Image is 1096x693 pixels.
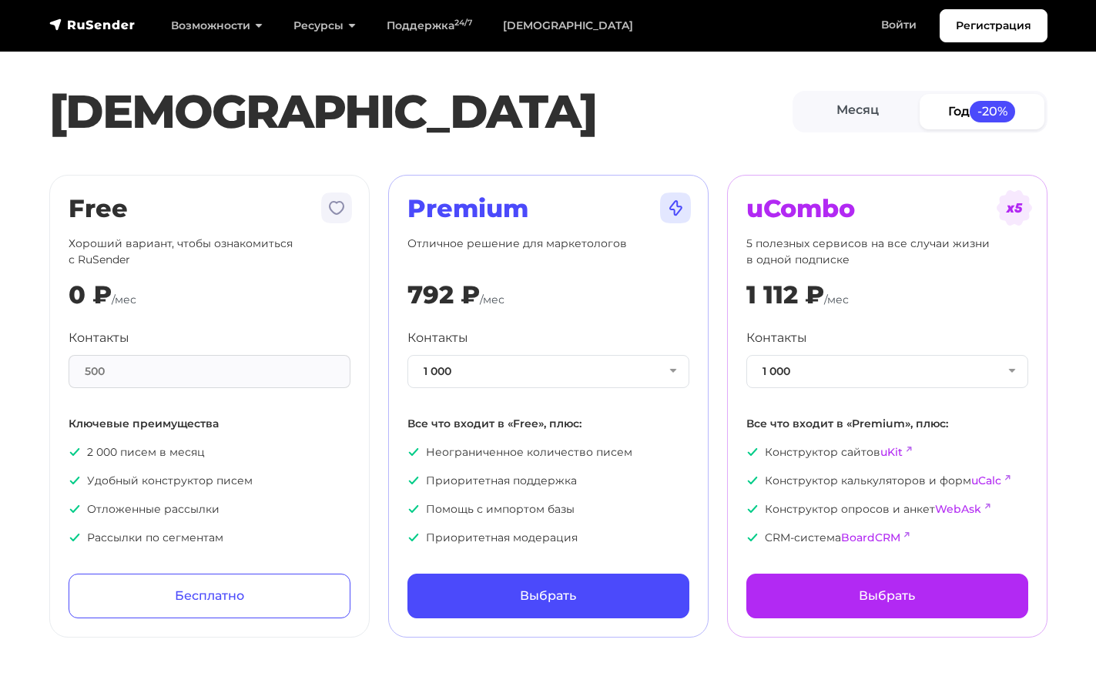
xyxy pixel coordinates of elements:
p: Рассылки по сегментам [69,530,350,546]
p: Отличное решение для маркетологов [407,236,689,268]
button: 1 000 [407,355,689,388]
a: Войти [866,9,932,41]
span: -20% [970,101,1016,122]
a: WebAsk [935,502,981,516]
img: tarif-free.svg [318,189,355,226]
img: icon-ok.svg [746,474,759,487]
a: Выбрать [407,574,689,618]
sup: 24/7 [454,18,472,28]
img: tarif-premium.svg [657,189,694,226]
img: icon-ok.svg [746,446,759,458]
button: 1 000 [746,355,1028,388]
p: Отложенные рассылки [69,501,350,517]
p: CRM-система [746,530,1028,546]
a: Регистрация [940,9,1047,42]
div: 792 ₽ [407,280,480,310]
label: Контакты [746,329,807,347]
p: Ключевые преимущества [69,416,350,432]
a: Ресурсы [278,10,371,42]
a: [DEMOGRAPHIC_DATA] [488,10,649,42]
a: Бесплатно [69,574,350,618]
label: Контакты [407,329,468,347]
span: /мес [112,293,136,306]
img: icon-ok.svg [746,531,759,544]
span: /мес [480,293,504,306]
a: Год [920,94,1044,129]
img: icon-ok.svg [407,531,420,544]
a: Месяц [796,94,920,129]
h1: [DEMOGRAPHIC_DATA] [49,84,793,139]
img: icon-ok.svg [69,446,81,458]
a: BoardCRM [841,531,900,544]
img: icon-ok.svg [69,474,81,487]
p: Неограниченное количество писем [407,444,689,460]
p: Конструктор опросов и анкет [746,501,1028,517]
h2: Premium [407,194,689,223]
p: 5 полезных сервисов на все случаи жизни в одной подписке [746,236,1028,268]
p: Помощь с импортом базы [407,501,689,517]
img: icon-ok.svg [746,503,759,515]
p: Удобный конструктор писем [69,473,350,489]
h2: uCombo [746,194,1028,223]
p: Все что входит в «Free», плюс: [407,416,689,432]
p: Конструктор калькуляторов и форм [746,473,1028,489]
a: uKit [880,445,903,459]
img: icon-ok.svg [407,474,420,487]
div: 1 112 ₽ [746,280,824,310]
a: Возможности [156,10,278,42]
p: Все что входит в «Premium», плюс: [746,416,1028,432]
img: icon-ok.svg [69,531,81,544]
a: Выбрать [746,574,1028,618]
a: Поддержка24/7 [371,10,488,42]
a: uCalc [971,474,1001,487]
p: Приоритетная модерация [407,530,689,546]
p: Приоритетная поддержка [407,473,689,489]
p: Конструктор сайтов [746,444,1028,460]
span: /мес [824,293,849,306]
p: Хороший вариант, чтобы ознакомиться с RuSender [69,236,350,268]
h2: Free [69,194,350,223]
label: Контакты [69,329,129,347]
img: tarif-ucombo.svg [996,189,1033,226]
div: 0 ₽ [69,280,112,310]
img: icon-ok.svg [407,503,420,515]
img: icon-ok.svg [69,503,81,515]
img: icon-ok.svg [407,446,420,458]
p: 2 000 писем в месяц [69,444,350,460]
img: RuSender [49,17,136,32]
